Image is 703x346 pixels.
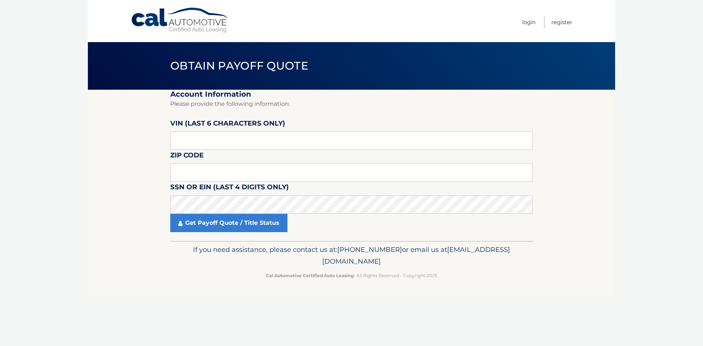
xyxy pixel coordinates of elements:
span: Obtain Payoff Quote [170,59,308,72]
a: Register [551,16,572,28]
span: [PHONE_NUMBER] [337,245,402,254]
a: Login [522,16,536,28]
label: Zip Code [170,150,204,163]
p: Please provide the following information. [170,99,533,109]
a: Cal Automotive [131,7,230,33]
label: VIN (last 6 characters only) [170,118,285,131]
p: - All Rights Reserved - Copyright 2025 [175,272,528,279]
a: Get Payoff Quote / Title Status [170,214,287,232]
strong: Cal Automotive Certified Auto Leasing [266,273,354,278]
label: SSN or EIN (last 4 digits only) [170,182,289,195]
h2: Account Information [170,90,533,99]
p: If you need assistance, please contact us at: or email us at [175,244,528,267]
